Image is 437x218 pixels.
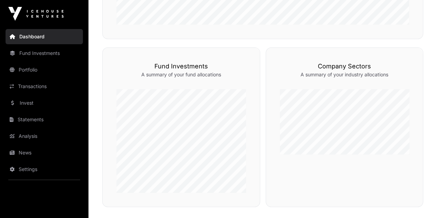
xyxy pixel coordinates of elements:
[6,129,83,144] a: Analysis
[8,7,64,21] img: Icehouse Ventures Logo
[6,95,83,111] a: Invest
[6,162,83,177] a: Settings
[6,46,83,61] a: Fund Investments
[280,61,409,71] h3: Company Sectors
[116,61,246,71] h3: Fund Investments
[6,29,83,44] a: Dashboard
[6,112,83,127] a: Statements
[280,71,409,78] p: A summary of your industry allocations
[402,185,437,218] iframe: Chat Widget
[6,79,83,94] a: Transactions
[6,145,83,160] a: News
[116,71,246,78] p: A summary of your fund allocations
[6,62,83,77] a: Portfolio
